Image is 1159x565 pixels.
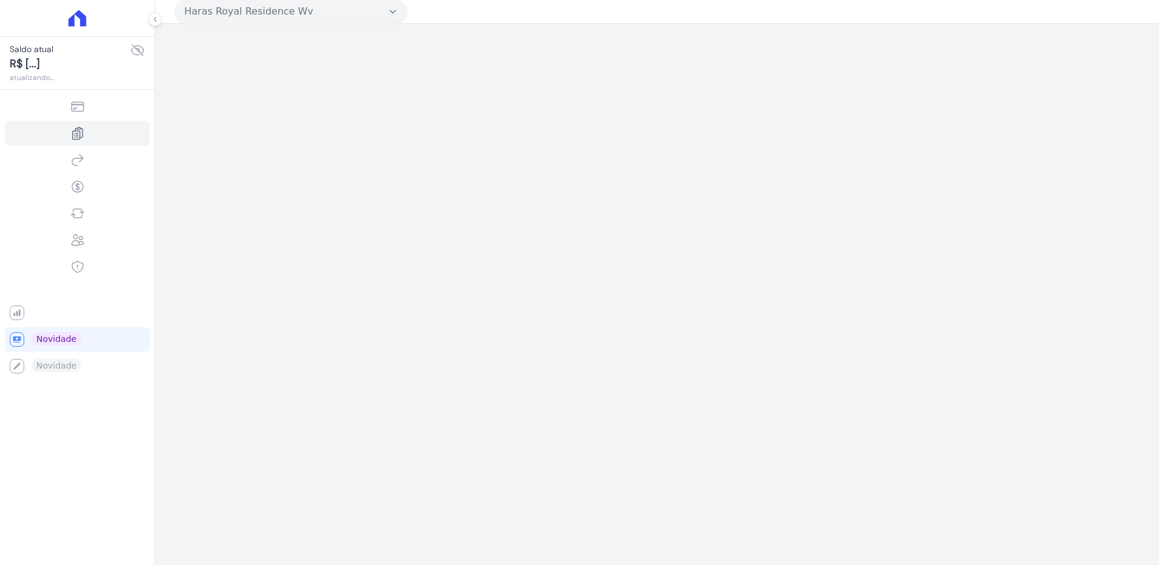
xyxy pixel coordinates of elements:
[10,43,130,56] span: Saldo atual
[10,56,130,72] span: R$ [...]
[32,332,81,346] span: Novidade
[10,72,130,83] span: atualizando...
[5,327,150,352] a: Novidade
[10,95,145,378] nav: Sidebar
